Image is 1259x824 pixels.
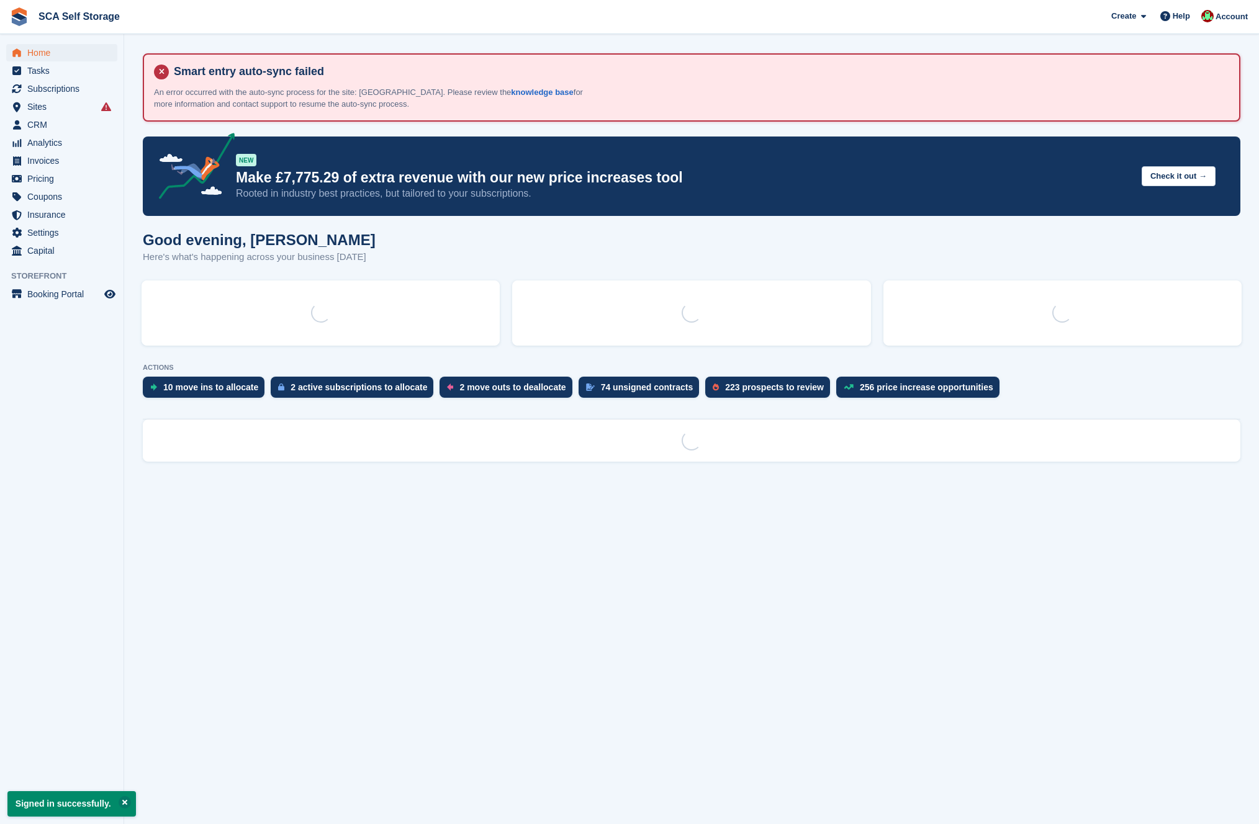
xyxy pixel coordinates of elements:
[11,270,124,282] span: Storefront
[27,285,102,303] span: Booking Portal
[836,377,1006,404] a: 256 price increase opportunities
[27,44,102,61] span: Home
[601,382,693,392] div: 74 unsigned contracts
[271,377,440,404] a: 2 active subscriptions to allocate
[6,285,117,303] a: menu
[143,364,1240,372] p: ACTIONS
[34,6,125,27] a: SCA Self Storage
[27,62,102,79] span: Tasks
[7,791,136,817] p: Signed in successfully.
[27,188,102,205] span: Coupons
[143,231,376,248] h1: Good evening, [PERSON_NAME]
[27,152,102,169] span: Invoices
[27,116,102,133] span: CRM
[27,134,102,151] span: Analytics
[27,206,102,223] span: Insurance
[148,133,235,204] img: price-adjustments-announcement-icon-8257ccfd72463d97f412b2fc003d46551f7dbcb40ab6d574587a9cd5c0d94...
[6,44,117,61] a: menu
[860,382,993,392] div: 256 price increase opportunities
[6,134,117,151] a: menu
[236,169,1132,187] p: Make £7,775.29 of extra revenue with our new price increases tool
[1173,10,1190,22] span: Help
[511,87,573,97] a: knowledge base
[291,382,427,392] div: 2 active subscriptions to allocate
[705,377,836,404] a: 223 prospects to review
[143,377,271,404] a: 10 move ins to allocate
[143,250,376,264] p: Here's what's happening across your business [DATE]
[6,170,117,187] a: menu
[102,287,117,302] a: Preview store
[459,382,566,392] div: 2 move outs to deallocate
[6,188,117,205] a: menu
[27,170,102,187] span: Pricing
[844,384,854,390] img: price_increase_opportunities-93ffe204e8149a01c8c9dc8f82e8f89637d9d84a8eef4429ea346261dce0b2c0.svg
[447,383,453,391] img: move_outs_to_deallocate_icon-f764333ba52eb49d3ac5e1228854f67142a1ed5810a6f6cc68b1a99e826820c5.svg
[1201,10,1214,22] img: Dale Chapman
[1111,10,1136,22] span: Create
[6,62,117,79] a: menu
[713,383,719,391] img: prospect-51fa495bee0391a8d652442698ab0144808aea92771e9ea1ae160a38d050c398.svg
[236,154,256,166] div: NEW
[278,383,284,391] img: active_subscription_to_allocate_icon-d502201f5373d7db506a760aba3b589e785aa758c864c3986d89f69b8ff3...
[586,383,595,391] img: contract_signature_icon-13c848040528278c33f63329250d36e43548de30e8caae1d1a13099fd9432cc5.svg
[236,187,1132,200] p: Rooted in industry best practices, but tailored to your subscriptions.
[579,377,706,404] a: 74 unsigned contracts
[27,242,102,259] span: Capital
[1216,11,1248,23] span: Account
[6,116,117,133] a: menu
[6,242,117,259] a: menu
[6,206,117,223] a: menu
[440,377,578,404] a: 2 move outs to deallocate
[725,382,824,392] div: 223 prospects to review
[6,98,117,115] a: menu
[154,86,589,110] p: An error occurred with the auto-sync process for the site: [GEOGRAPHIC_DATA]. Please review the f...
[27,80,102,97] span: Subscriptions
[6,224,117,241] a: menu
[169,65,1229,79] h4: Smart entry auto-sync failed
[6,80,117,97] a: menu
[1142,166,1216,187] button: Check it out →
[10,7,29,26] img: stora-icon-8386f47178a22dfd0bd8f6a31ec36ba5ce8667c1dd55bd0f319d3a0aa187defe.svg
[101,102,111,112] i: Smart entry sync failures have occurred
[27,98,102,115] span: Sites
[27,224,102,241] span: Settings
[6,152,117,169] a: menu
[163,382,258,392] div: 10 move ins to allocate
[150,383,157,391] img: move_ins_to_allocate_icon-fdf77a2bb77ea45bf5b3d319d69a93e2d87916cf1d5bf7949dd705db3b84f3ca.svg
